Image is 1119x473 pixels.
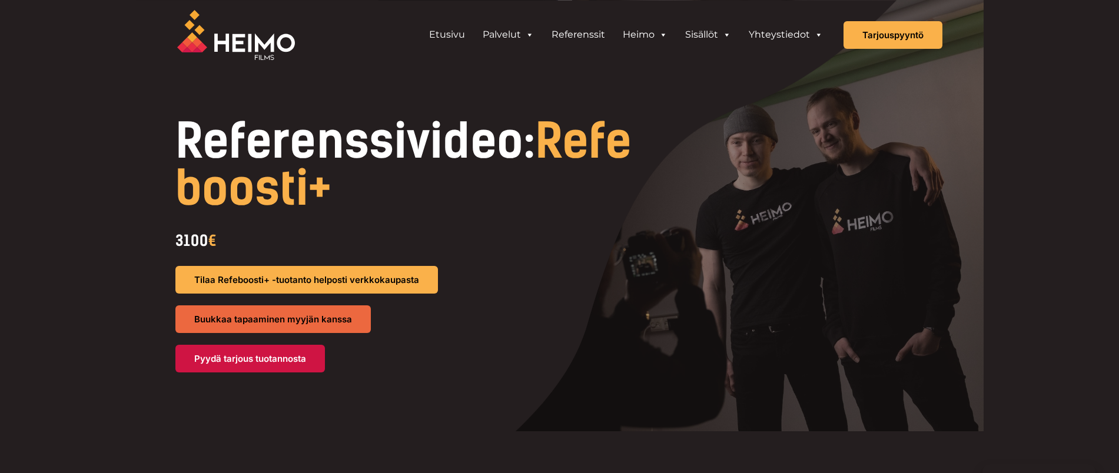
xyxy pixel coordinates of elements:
[175,345,325,372] a: Pyydä tarjous tuotannosta
[175,227,640,254] div: 3100
[194,354,306,363] span: Pyydä tarjous tuotannosta
[676,23,740,46] a: Sisällöt
[420,23,474,46] a: Etusivu
[844,21,942,49] a: Tarjouspyyntö
[194,275,419,284] span: Tilaa Refeboosti+ -tuotanto helposti verkkokaupasta
[543,23,614,46] a: Referenssit
[194,315,352,324] span: Buukkaa tapaaminen myyjän kanssa
[175,266,438,294] a: Tilaa Refeboosti+ -tuotanto helposti verkkokaupasta
[208,232,217,249] span: €
[175,113,632,216] span: Refeboosti+
[474,23,543,46] a: Palvelut
[175,118,640,212] h1: Referenssivideo:
[414,23,838,46] aside: Header Widget 1
[614,23,676,46] a: Heimo
[175,305,371,333] a: Buukkaa tapaaminen myyjän kanssa
[177,10,295,60] img: Heimo Filmsin logo
[740,23,832,46] a: Yhteystiedot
